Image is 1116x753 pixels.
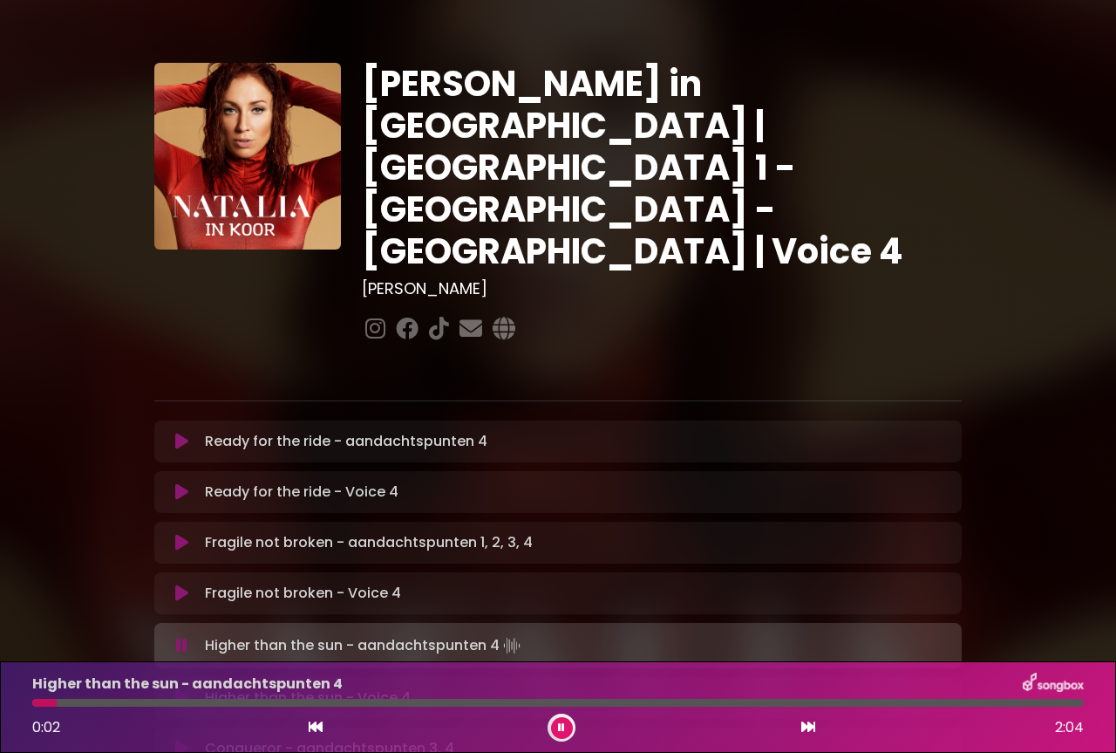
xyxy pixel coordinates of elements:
p: Higher than the sun - aandachtspunten 4 [205,633,524,658]
img: YTVS25JmS9CLUqXqkEhs [154,63,341,250]
img: songbox-logo-white.png [1023,673,1084,695]
p: Ready for the ride - aandachtspunten 4 [205,431,487,452]
h1: [PERSON_NAME] in [GEOGRAPHIC_DATA] | [GEOGRAPHIC_DATA] 1 - [GEOGRAPHIC_DATA] - [GEOGRAPHIC_DATA] ... [362,63,963,272]
img: waveform4.gif [500,633,524,658]
span: 0:02 [32,717,60,737]
h3: [PERSON_NAME] [362,279,963,298]
p: Fragile not broken - aandachtspunten 1, 2, 3, 4 [205,532,533,553]
p: Higher than the sun - aandachtspunten 4 [32,674,343,695]
p: Fragile not broken - Voice 4 [205,583,401,604]
p: Ready for the ride - Voice 4 [205,482,398,503]
span: 2:04 [1055,717,1084,738]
